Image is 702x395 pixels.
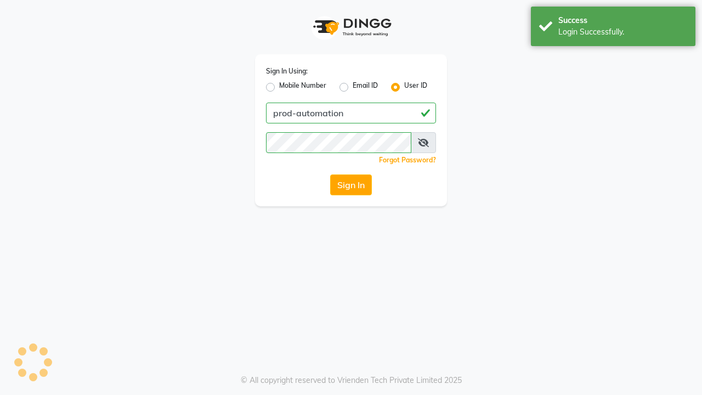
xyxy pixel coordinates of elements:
[279,81,326,94] label: Mobile Number
[266,103,436,123] input: Username
[330,174,372,195] button: Sign In
[558,15,687,26] div: Success
[353,81,378,94] label: Email ID
[558,26,687,38] div: Login Successfully.
[266,132,411,153] input: Username
[307,11,395,43] img: logo1.svg
[404,81,427,94] label: User ID
[266,66,308,76] label: Sign In Using:
[379,156,436,164] a: Forgot Password?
